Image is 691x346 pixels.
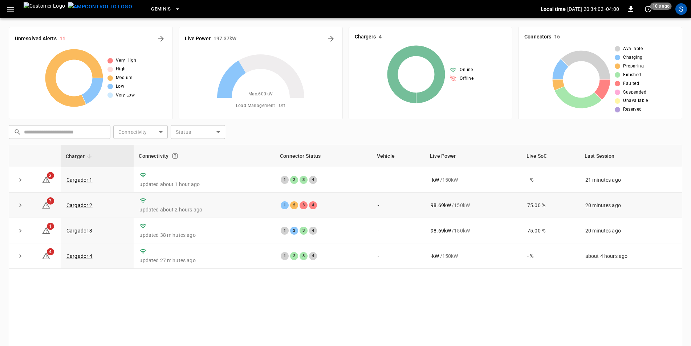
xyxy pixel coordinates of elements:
[675,3,687,15] div: profile-icon
[42,227,50,233] a: 1
[47,223,54,230] span: 1
[139,206,269,213] p: updated about 2 hours ago
[148,2,183,16] button: Geminis
[47,172,54,179] span: 3
[372,167,425,193] td: -
[42,176,50,182] a: 3
[116,74,133,82] span: Medium
[42,253,50,259] a: 4
[281,252,289,260] div: 1
[300,201,308,209] div: 3
[116,66,126,73] span: High
[355,33,376,41] h6: Chargers
[116,83,124,90] span: Low
[116,92,135,99] span: Very Low
[623,89,646,96] span: Suspended
[521,218,580,243] td: 75.00 %
[290,252,298,260] div: 2
[281,227,289,235] div: 1
[236,102,285,110] span: Load Management = Off
[185,35,211,43] h6: Live Power
[580,193,682,218] td: 20 minutes ago
[47,197,54,205] span: 3
[623,63,644,70] span: Preparing
[431,227,516,234] div: / 150 kW
[567,5,619,13] p: [DATE] 20:34:02 -04:00
[66,228,93,234] a: Cargador 3
[580,243,682,269] td: about 4 hours ago
[431,176,439,184] p: - kW
[155,33,167,45] button: All Alerts
[15,225,26,236] button: expand row
[372,193,425,218] td: -
[281,201,289,209] div: 1
[431,176,516,184] div: / 150 kW
[425,145,521,167] th: Live Power
[431,227,451,234] p: 98.69 kW
[521,243,580,269] td: - %
[309,176,317,184] div: 4
[521,145,580,167] th: Live SoC
[290,227,298,235] div: 2
[460,75,473,82] span: Offline
[42,202,50,207] a: 3
[168,149,182,162] button: Connection between the charger and our software.
[300,227,308,235] div: 3
[650,3,672,10] span: 10 s ago
[66,253,93,259] a: Cargador 4
[309,201,317,209] div: 4
[66,177,93,183] a: Cargador 1
[379,33,382,41] h6: 4
[521,193,580,218] td: 75.00 %
[372,243,425,269] td: -
[15,174,26,185] button: expand row
[15,35,57,43] h6: Unresolved Alerts
[116,57,137,64] span: Very High
[275,145,372,167] th: Connector Status
[372,145,425,167] th: Vehicle
[300,176,308,184] div: 3
[372,218,425,243] td: -
[623,80,639,87] span: Faulted
[431,202,451,209] p: 98.69 kW
[15,200,26,211] button: expand row
[623,97,648,104] span: Unavailable
[580,167,682,193] td: 21 minutes ago
[139,149,270,162] div: Connectivity
[309,252,317,260] div: 4
[248,91,273,98] span: Max. 600 kW
[521,167,580,193] td: - %
[623,54,642,61] span: Charging
[290,176,298,184] div: 2
[642,3,654,15] button: set refresh interval
[24,2,65,16] img: Customer Logo
[214,35,237,43] h6: 197.37 kW
[139,231,269,239] p: updated 38 minutes ago
[431,252,516,260] div: / 150 kW
[60,35,65,43] h6: 11
[66,202,93,208] a: Cargador 2
[281,176,289,184] div: 1
[300,252,308,260] div: 3
[68,2,132,11] img: ampcontrol.io logo
[66,152,94,161] span: Charger
[151,5,171,13] span: Geminis
[623,71,641,79] span: Finished
[15,251,26,261] button: expand row
[309,227,317,235] div: 4
[623,45,643,53] span: Available
[431,252,439,260] p: - kW
[325,33,337,45] button: Energy Overview
[541,5,566,13] p: Local time
[290,201,298,209] div: 2
[554,33,560,41] h6: 16
[623,106,642,113] span: Reserved
[580,145,682,167] th: Last Session
[460,66,473,74] span: Online
[580,218,682,243] td: 20 minutes ago
[47,248,54,255] span: 4
[524,33,551,41] h6: Connectors
[139,257,269,264] p: updated 27 minutes ago
[139,181,269,188] p: updated about 1 hour ago
[431,202,516,209] div: / 150 kW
